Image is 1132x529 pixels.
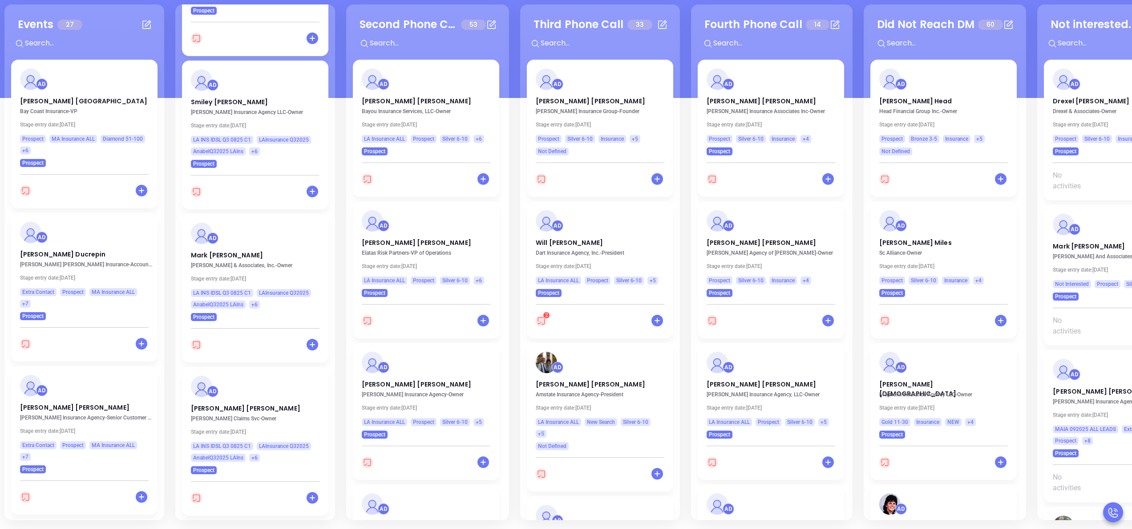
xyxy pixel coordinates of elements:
span: Insurance [601,134,624,144]
div: profileAnabell DominguezSmiley [PERSON_NAME] [PERSON_NAME] Insurance Agency LLC-OwnerStage entry ... [182,61,328,214]
span: Prospect [1055,146,1076,156]
span: +8 [1084,436,1091,446]
div: Did Not Reach DM [877,16,975,33]
div: profileAnabell Dominguez[PERSON_NAME] Head Head Financial Group Inc.-OwnerStage entry date:[DATE]... [870,60,1020,201]
img: profile [879,352,901,373]
p: Amstate Insurance Agency - President [536,391,669,398]
div: Fourth Phone Call14 [698,11,846,60]
span: 14 [806,20,829,30]
div: Events [18,16,54,33]
p: Thu 7/24/2025 [879,405,1013,411]
p: Smiley [PERSON_NAME] [191,98,319,102]
a: profileAnabell Dominguez[PERSON_NAME] [PERSON_NAME] [PERSON_NAME] Insurance Group-FounderStage en... [527,60,673,155]
div: Anabell Dominguez [1069,224,1080,235]
span: Prospect [413,134,434,144]
span: 33 [627,20,652,30]
span: Prospect [1055,448,1076,458]
span: Prospect [1055,134,1076,144]
span: Prospect [62,287,84,297]
p: Hemly Insurance Group - Founder [536,108,669,114]
div: Anabell Dominguez [36,385,48,396]
span: Prospect [881,430,903,439]
span: LA Insurance ALL [709,417,750,427]
div: Anabell Dominguez [378,220,389,232]
span: Prospect [538,288,559,298]
span: NEW [947,417,959,427]
span: Not Interested [1055,279,1089,289]
div: Anabell Dominguez [895,78,907,90]
img: profile [362,69,383,90]
span: Silver 6-10 [442,417,468,427]
span: Silver 6-10 [1084,134,1110,144]
span: Bronze 3-5 [911,134,937,144]
p: Howard B Smith Agency of Mullins - Owner [707,250,840,256]
p: [PERSON_NAME] [PERSON_NAME] [707,380,835,384]
span: Prospect [881,276,903,285]
div: Anabell Dominguez [552,78,563,90]
span: Prospect [758,417,779,427]
p: Tue 6/11/2024 [536,263,669,269]
a: profileAnabell Dominguez[PERSON_NAME] [PERSON_NAME] Amstate Insurance Agency-PresidentStage entry... [527,343,673,450]
span: +5 [538,429,544,439]
span: Prospect [587,276,608,285]
span: Prospect [1055,292,1076,301]
div: Anabell Dominguez [723,220,734,232]
span: Not Defined [538,441,566,451]
span: +7 [22,299,28,309]
div: Anabell Dominguez [723,78,734,90]
p: Tue 9/9/2025 [20,122,154,128]
p: [PERSON_NAME] [GEOGRAPHIC_DATA] [20,97,149,101]
img: profile [879,210,901,232]
div: Anabell Dominguez [36,78,48,90]
span: 27 [57,20,82,30]
span: Prospect [22,134,44,144]
p: [PERSON_NAME] Head [879,97,1008,101]
img: profile [536,210,557,232]
span: +5 [632,134,638,144]
span: LA Insurance ALL [364,276,405,285]
div: profileAnabell Dominguez[PERSON_NAME] [PERSON_NAME] [PERSON_NAME] Insurance Agency-OwnerStage ent... [353,343,502,484]
span: Not Defined [538,146,566,156]
img: profile [536,69,557,90]
img: profile [362,493,383,515]
span: Silver 6-10 [738,276,764,285]
span: LA Insurance ALL [364,417,405,427]
span: Gold 11-30 [881,417,908,427]
span: Prospect [709,288,730,298]
div: Anabell Dominguez [723,503,734,515]
span: Insurance [916,417,939,427]
span: Silver 6-10 [623,417,648,427]
a: profileAnabell Dominguez[PERSON_NAME] [PERSON_NAME] [PERSON_NAME] Insurance Associates Inc-OwnerS... [698,60,844,155]
img: profile [1053,359,1074,380]
div: profileAnabell Dominguez[PERSON_NAME] [PERSON_NAME] [PERSON_NAME] Agency of [PERSON_NAME]-OwnerSt... [698,201,846,343]
span: LA Insurance ALL [538,417,579,427]
span: LA Insurance ALL [364,134,405,144]
input: Search... [540,37,673,49]
p: Fri 8/1/2025 [536,122,669,128]
span: Prospect [413,276,434,285]
span: Silver 6-10 [911,276,936,285]
span: LA Insurance ALL [538,276,579,285]
img: profile [362,210,383,232]
img: profile [362,352,383,373]
p: [PERSON_NAME] [DEMOGRAPHIC_DATA] [879,380,1008,384]
div: Anabell Dominguez [1069,369,1080,380]
div: profileAnabell Dominguez[PERSON_NAME] Ducrepin [PERSON_NAME] [PERSON_NAME] Insurance-Account Exec... [11,213,158,366]
div: Second Phone Call [360,16,457,33]
span: Prospect [709,146,730,156]
div: profileAnabell Dominguez[PERSON_NAME] [PERSON_NAME] [PERSON_NAME] Insurance Group-FounderStage en... [527,60,673,201]
a: profileAnabell Dominguez[PERSON_NAME] Head Head Financial Group Inc.-OwnerStage entry date:[DATE]... [870,60,1017,155]
div: profileAnabell Dominguez[PERSON_NAME] [PERSON_NAME] [PERSON_NAME] Insurance Agency, LLC-OwnerStag... [698,343,846,484]
img: profile [20,222,41,243]
img: profile [1053,69,1074,90]
span: Prospect [1055,436,1076,446]
input: Search... [24,37,158,49]
p: Head Financial Group Inc. - Owner [879,108,1013,114]
p: [PERSON_NAME] [PERSON_NAME] [20,403,149,407]
a: profileAnabell Dominguez[PERSON_NAME] [PERSON_NAME] Elatas Risk Partners-VP of OperationsStage en... [353,201,499,297]
span: +4 [967,417,974,427]
img: profile [536,352,557,373]
a: profileAnabell Dominguez[PERSON_NAME] Miles Sc Alliance-OwnerStage entry date:[DATE]ProspectSilve... [870,201,1017,297]
span: +4 [975,276,982,285]
span: AnabelQ32025 LAIns [193,146,243,156]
